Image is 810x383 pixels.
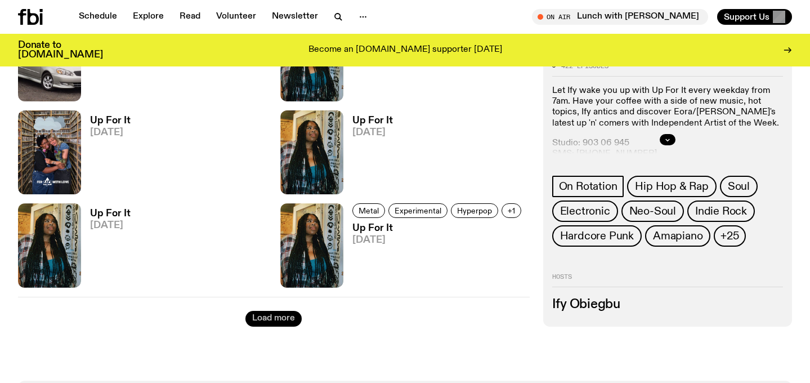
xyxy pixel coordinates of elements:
span: Support Us [724,12,769,22]
p: Become an [DOMAIN_NAME] supporter [DATE] [308,45,502,55]
img: Ify - a Brown Skin girl with black braided twists, looking up to the side with her tongue stickin... [280,110,343,194]
h2: Hosts [552,274,783,287]
a: Indie Rock [687,201,755,222]
span: Soul [728,180,750,193]
button: +25 [714,225,745,247]
h3: Up For It [90,209,131,219]
button: Load more [245,311,302,327]
span: Neo-Soul [629,205,676,217]
button: On AirLunch with [PERSON_NAME] [532,9,708,25]
a: On Rotation [552,176,624,197]
h3: Up For It [352,224,525,233]
img: Ify - a Brown Skin girl with black braided twists, looking up to the side with her tongue stickin... [280,203,343,287]
a: Experimental [388,203,447,218]
a: Volunteer [209,9,263,25]
a: Read [173,9,207,25]
span: 422 episodes [561,63,608,69]
a: Explore [126,9,171,25]
p: Let Ify wake you up with Up For It every weekday from 7am. Have your coffee with a side of new mu... [552,86,783,129]
span: Hyperpop [457,207,492,215]
a: Amapiano [645,225,710,247]
a: Up For It[DATE] [81,116,131,194]
span: On Rotation [559,180,617,193]
a: Schedule [72,9,124,25]
a: Up For It[DATE] [343,116,393,194]
a: Neo-Soul [621,201,684,222]
span: Amapiano [653,230,702,242]
a: Soul [720,176,758,197]
span: +25 [721,230,739,242]
span: [DATE] [352,128,393,137]
img: Ify - a Brown Skin girl with black braided twists, looking up to the side with her tongue stickin... [18,203,81,287]
span: Indie Rock [695,205,747,217]
button: +1 [502,203,521,218]
button: Support Us [717,9,792,25]
a: Hyperpop [451,203,498,218]
h3: Up For It [90,116,131,126]
a: Newsletter [265,9,325,25]
a: Metal [352,203,385,218]
a: Up For It[DATE] [343,224,525,287]
h3: Donate to [DOMAIN_NAME] [18,41,103,60]
a: Hip Hop & Rap [627,176,716,197]
a: Electronic [552,201,618,222]
span: [DATE] [90,128,131,137]
h3: Ify Obiegbu [552,299,783,311]
span: Electronic [560,205,610,217]
span: Metal [359,207,379,215]
span: +1 [508,207,515,215]
span: Hardcore Punk [560,230,634,242]
span: Experimental [395,207,441,215]
a: Hardcore Punk [552,225,642,247]
a: Up For It[DATE] [81,209,131,287]
span: Hip Hop & Rap [635,180,708,193]
span: [DATE] [90,221,131,230]
span: [DATE] [352,235,525,245]
h3: Up For It [352,116,393,126]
